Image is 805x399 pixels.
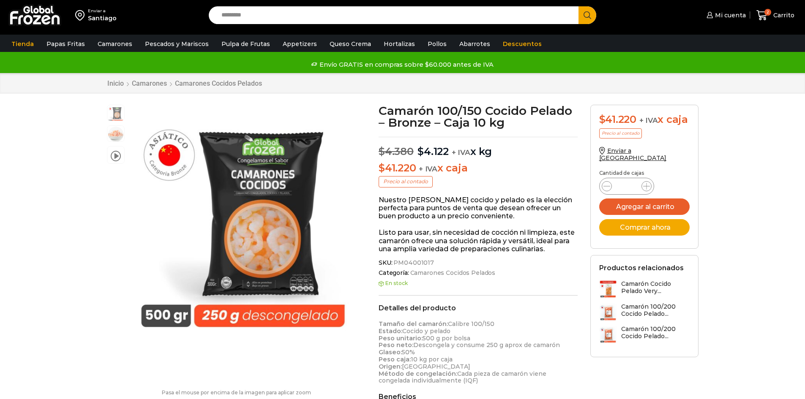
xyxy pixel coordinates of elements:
a: Camarón Cocido Pelado Very... [599,280,690,299]
a: Camarones Cocidos Pelados [175,79,262,87]
strong: Peso neto: [379,341,413,349]
span: Camarón 100/150 Cocido Pelado [107,105,124,122]
span: $ [379,145,385,157]
p: Calibre 100/150 Cocido y pelado 500 g por bolsa Descongela y consume 250 g aprox de camarón 50% 1... [379,320,578,384]
span: $ [599,113,606,125]
strong: Método de congelación: [379,370,457,377]
p: Cantidad de cajas [599,170,690,176]
div: 1 / 3 [129,105,361,337]
div: Santiago [88,14,117,22]
bdi: 4.122 [418,145,449,157]
a: Enviar a [GEOGRAPHIC_DATA] [599,147,667,162]
p: Precio al contado [599,128,642,138]
a: Pescados y Mariscos [141,36,213,52]
p: x kg [379,137,578,158]
a: Camarón 100/200 Cocido Pelado... [599,326,690,344]
span: + IVA [452,148,470,157]
a: Tienda [7,36,38,52]
h2: Detalles del producto [379,304,578,312]
a: Queso Crema [325,36,375,52]
a: Appetizers [278,36,321,52]
a: Pollos [423,36,451,52]
bdi: 41.220 [379,162,416,174]
h1: Camarón 100/150 Cocido Pelado – Bronze – Caja 10 kg [379,105,578,128]
h2: Productos relacionados [599,264,684,272]
span: + IVA [639,116,658,125]
a: Abarrotes [455,36,494,52]
span: SKU: [379,259,578,266]
a: Descuentos [499,36,546,52]
strong: Peso caja: [379,356,411,363]
strong: Origen: [379,363,402,370]
strong: Glaseo: [379,348,402,356]
button: Comprar ahora [599,219,690,236]
span: $ [379,162,385,174]
a: Papas Fritas [42,36,89,52]
p: Precio al contado [379,176,433,187]
strong: Estado: [379,327,402,335]
span: 100-150 [107,126,124,143]
a: Inicio [107,79,124,87]
h3: Camarón 100/200 Cocido Pelado... [621,326,690,340]
bdi: 41.220 [599,113,636,125]
button: Agregar al carrito [599,198,690,215]
h3: Camarón Cocido Pelado Very... [621,280,690,295]
a: Mi cuenta [704,7,746,24]
a: Hortalizas [379,36,419,52]
a: 2 Carrito [754,5,797,25]
span: Categoría: [379,269,578,277]
img: Camarón 100/150 Cocido Pelado [129,105,361,337]
strong: Tamaño del camarón: [379,320,448,328]
a: Camarones Cocidos Pelados [409,269,496,277]
p: Nuestro [PERSON_NAME] cocido y pelado es la elección perfecta para puntos de venta que desean ofr... [379,196,578,220]
p: Pasa el mouse por encima de la imagen para aplicar zoom [107,390,366,396]
div: Enviar a [88,8,117,14]
span: Mi cuenta [713,11,746,19]
a: Pulpa de Frutas [217,36,274,52]
bdi: 4.380 [379,145,414,157]
input: Product quantity [619,180,635,192]
p: En stock [379,280,578,286]
div: x caja [599,114,690,126]
a: Camarón 100/200 Cocido Pelado... [599,303,690,321]
strong: Peso unitario: [379,334,423,342]
h3: Camarón 100/200 Cocido Pelado... [621,303,690,318]
span: PM04001017 [392,259,434,266]
a: Camarones [131,79,167,87]
span: Carrito [771,11,794,19]
nav: Breadcrumb [107,79,262,87]
a: Camarones [93,36,136,52]
button: Search button [579,6,596,24]
p: x caja [379,162,578,174]
span: + IVA [419,165,437,173]
span: $ [418,145,424,157]
span: 2 [764,9,771,16]
img: address-field-icon.svg [75,8,88,22]
p: Listo para usar, sin necesidad de cocción ni limpieza, este camarón ofrece una solución rápida y ... [379,228,578,253]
